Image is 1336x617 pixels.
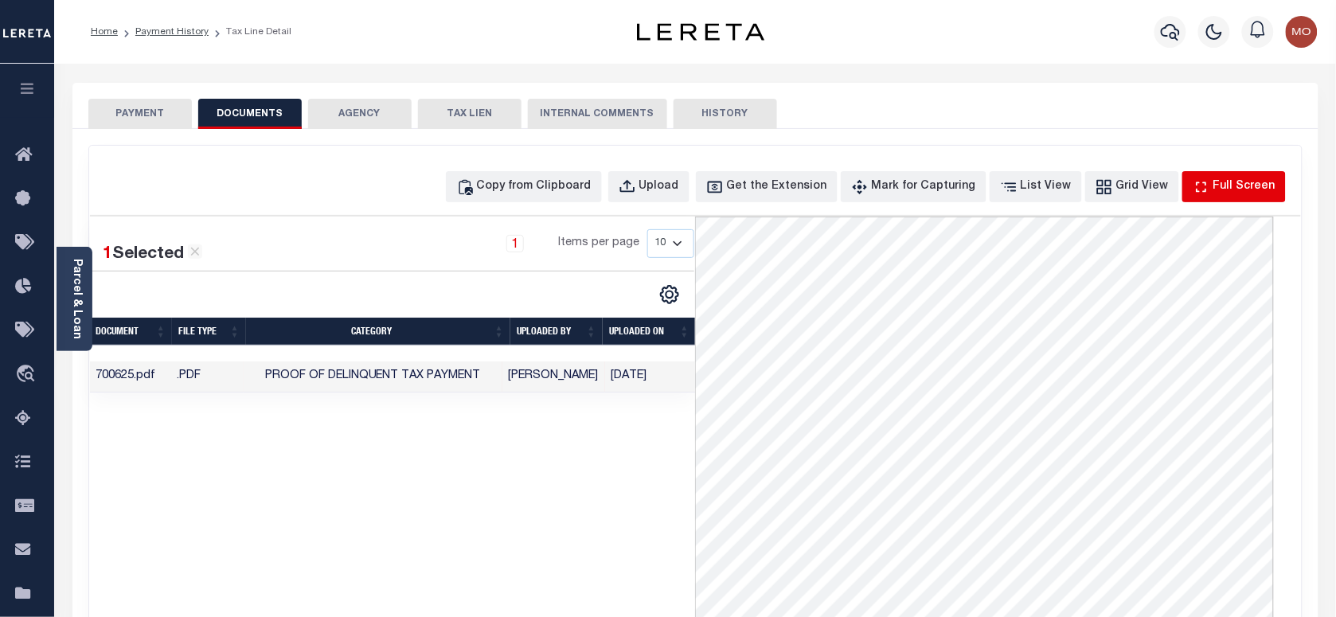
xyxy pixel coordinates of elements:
[727,178,827,196] div: Get the Extension
[477,178,592,196] div: Copy from Clipboard
[1213,178,1275,196] div: Full Screen
[170,361,243,392] td: .PDF
[558,235,639,252] span: Items per page
[506,235,524,252] a: 1
[198,99,302,129] button: DOCUMENTS
[246,318,510,346] th: CATEGORY: activate to sort column ascending
[71,259,82,339] a: Parcel & Loan
[418,99,522,129] button: TAX LIEN
[308,99,412,129] button: AGENCY
[90,318,173,346] th: Document: activate to sort column ascending
[91,27,118,37] a: Home
[502,361,605,392] td: [PERSON_NAME]
[603,318,696,346] th: UPLOADED ON: activate to sort column ascending
[1085,171,1179,202] button: Grid View
[674,99,777,129] button: HISTORY
[104,242,202,267] div: Selected
[990,171,1082,202] button: List View
[90,361,171,392] td: 700625.pdf
[605,361,697,392] td: [DATE]
[88,99,192,129] button: PAYMENT
[528,99,667,129] button: INTERNAL COMMENTS
[446,171,602,202] button: Copy from Clipboard
[172,318,246,346] th: FILE TYPE: activate to sort column ascending
[209,25,291,39] li: Tax Line Detail
[265,370,481,381] span: Proof of Delinquent Tax Payment
[1021,178,1072,196] div: List View
[510,318,603,346] th: UPLOADED BY: activate to sort column ascending
[1286,16,1318,48] img: svg+xml;base64,PHN2ZyB4bWxucz0iaHR0cDovL3d3dy53My5vcmcvMjAwMC9zdmciIHBvaW50ZXItZXZlbnRzPSJub25lIi...
[637,23,764,41] img: logo-dark.svg
[1182,171,1286,202] button: Full Screen
[15,365,41,385] i: travel_explore
[135,27,209,37] a: Payment History
[104,246,113,263] span: 1
[872,178,976,196] div: Mark for Capturing
[639,178,679,196] div: Upload
[696,171,838,202] button: Get the Extension
[841,171,986,202] button: Mark for Capturing
[608,171,689,202] button: Upload
[1116,178,1169,196] div: Grid View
